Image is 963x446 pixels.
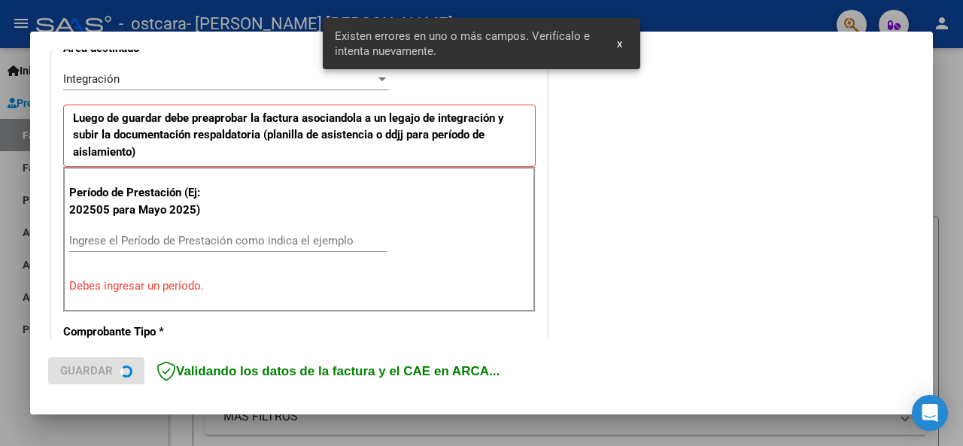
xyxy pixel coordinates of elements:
button: Guardar [48,357,144,384]
p: Período de Prestación (Ej: 202505 para Mayo 2025) [69,184,208,218]
button: x [605,30,634,57]
strong: Luego de guardar debe preaprobar la factura asociandola a un legajo de integración y subir la doc... [73,111,504,159]
p: Debes ingresar un período. [69,278,530,295]
div: Open Intercom Messenger [912,395,948,431]
p: Comprobante Tipo * [63,323,205,341]
span: Integración [63,72,120,86]
span: Validando los datos de la factura y el CAE en ARCA... [156,364,500,378]
span: Existen errores en uno o más campos. Verifícalo e intenta nuevamente. [335,29,599,59]
span: x [617,37,622,50]
span: Guardar [60,364,113,378]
